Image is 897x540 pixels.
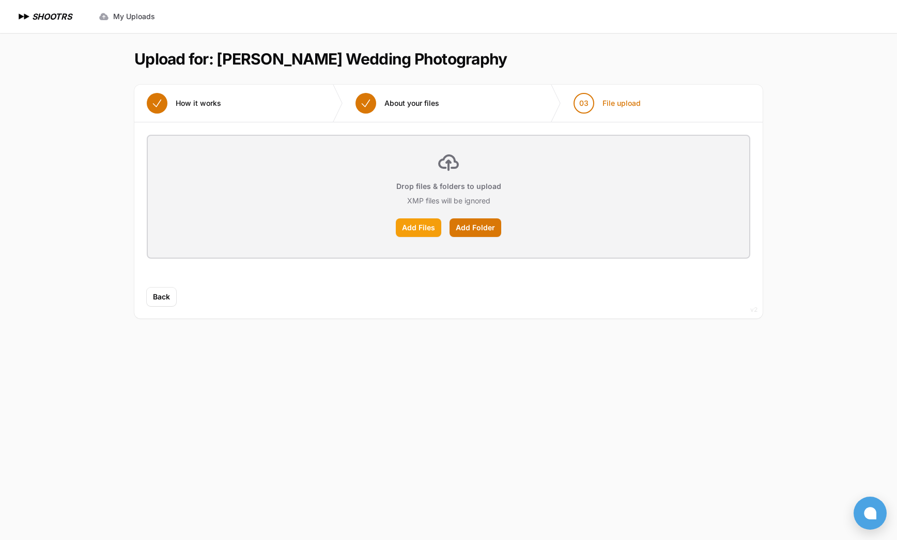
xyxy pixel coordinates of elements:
[92,7,161,26] a: My Uploads
[396,181,501,192] p: Drop files & folders to upload
[854,497,887,530] button: Open chat window
[343,85,452,122] button: About your files
[176,98,221,108] span: How it works
[384,98,439,108] span: About your files
[602,98,641,108] span: File upload
[396,218,441,237] label: Add Files
[579,98,589,108] span: 03
[407,196,490,206] p: XMP files will be ignored
[153,292,170,302] span: Back
[17,10,72,23] a: SHOOTRS SHOOTRS
[147,288,176,306] button: Back
[450,218,501,237] label: Add Folder
[113,11,155,22] span: My Uploads
[32,10,72,23] h1: SHOOTRS
[134,50,507,68] h1: Upload for: [PERSON_NAME] Wedding Photography
[134,85,234,122] button: How it works
[561,85,653,122] button: 03 File upload
[750,304,757,316] div: v2
[17,10,32,23] img: SHOOTRS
